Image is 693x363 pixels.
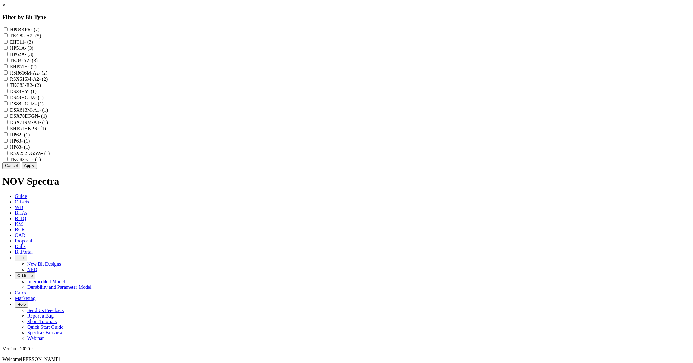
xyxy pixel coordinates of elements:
[15,249,33,254] span: BitPortal
[27,330,63,335] a: Spectra Overview
[15,227,25,232] span: BCR
[10,76,48,82] label: RSX616M-A2
[32,83,41,88] span: - (2)
[15,205,23,210] span: WD
[10,138,30,143] label: HP63
[15,296,36,301] span: Marketing
[17,256,25,260] span: FTT
[39,107,48,113] span: - (1)
[15,290,26,295] span: Calcs
[29,58,38,63] span: - (3)
[2,14,691,21] h3: Filter by Bit Type
[37,126,46,131] span: - (1)
[27,261,61,267] a: New Bit Designs
[10,126,46,131] label: EHP51HKPR
[39,70,47,75] span: - (2)
[10,89,37,94] label: DS39HY
[2,346,691,352] div: Version: 2025.2
[41,151,50,156] span: - (1)
[10,64,37,69] label: EHP51H
[10,120,48,125] label: DSX719M-A3
[28,64,37,69] span: - (2)
[17,273,33,278] span: OrbitLite
[35,101,44,106] span: - (1)
[10,33,41,38] label: TKC83-A2
[10,107,48,113] label: DSX613M-A1
[10,101,44,106] label: DS88HGUZ
[27,313,54,318] a: Report a Bug
[2,2,5,8] a: ×
[15,194,27,199] span: Guide
[28,89,37,94] span: - (1)
[10,70,47,75] label: RSR616M-A2
[27,267,37,272] a: NPD
[25,45,33,51] span: - (3)
[10,83,41,88] label: TKC83-B2
[38,113,47,119] span: - (1)
[10,113,47,119] label: DSX70DFGN
[27,335,44,341] a: Webinar
[10,157,41,162] label: TKC83-C1
[21,138,30,143] span: - (1)
[10,58,38,63] label: TK83-A2
[10,151,50,156] label: RSX252DGSW
[15,221,23,227] span: KM
[27,324,63,330] a: Quick Start Guide
[10,132,30,137] label: HP62
[2,162,20,169] button: Cancel
[15,216,26,221] span: BitIQ
[15,210,27,216] span: BHAs
[15,244,26,249] span: Dulls
[21,132,30,137] span: - (1)
[10,39,33,45] label: EHT11
[10,95,44,100] label: DS49HGUZ
[10,27,40,32] label: HP83KPR
[35,95,44,100] span: - (1)
[15,238,32,243] span: Proposal
[10,45,33,51] label: HP51A
[2,357,691,362] p: Welcome
[10,144,30,150] label: HP83
[15,199,29,204] span: Offsets
[32,157,41,162] span: - (1)
[21,357,60,362] span: [PERSON_NAME]
[27,284,92,290] a: Durability and Parameter Model
[39,120,48,125] span: - (1)
[27,279,65,284] a: Interbedded Model
[21,144,30,150] span: - (1)
[32,33,41,38] span: - (5)
[27,319,57,324] a: Short Tutorials
[22,162,37,169] button: Apply
[15,233,25,238] span: OAR
[27,308,64,313] a: Send Us Feedback
[2,176,691,187] h1: NOV Spectra
[39,76,48,82] span: - (2)
[10,52,33,57] label: HP62A
[17,302,26,307] span: Help
[31,27,40,32] span: - (7)
[24,39,33,45] span: - (3)
[25,52,33,57] span: - (3)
